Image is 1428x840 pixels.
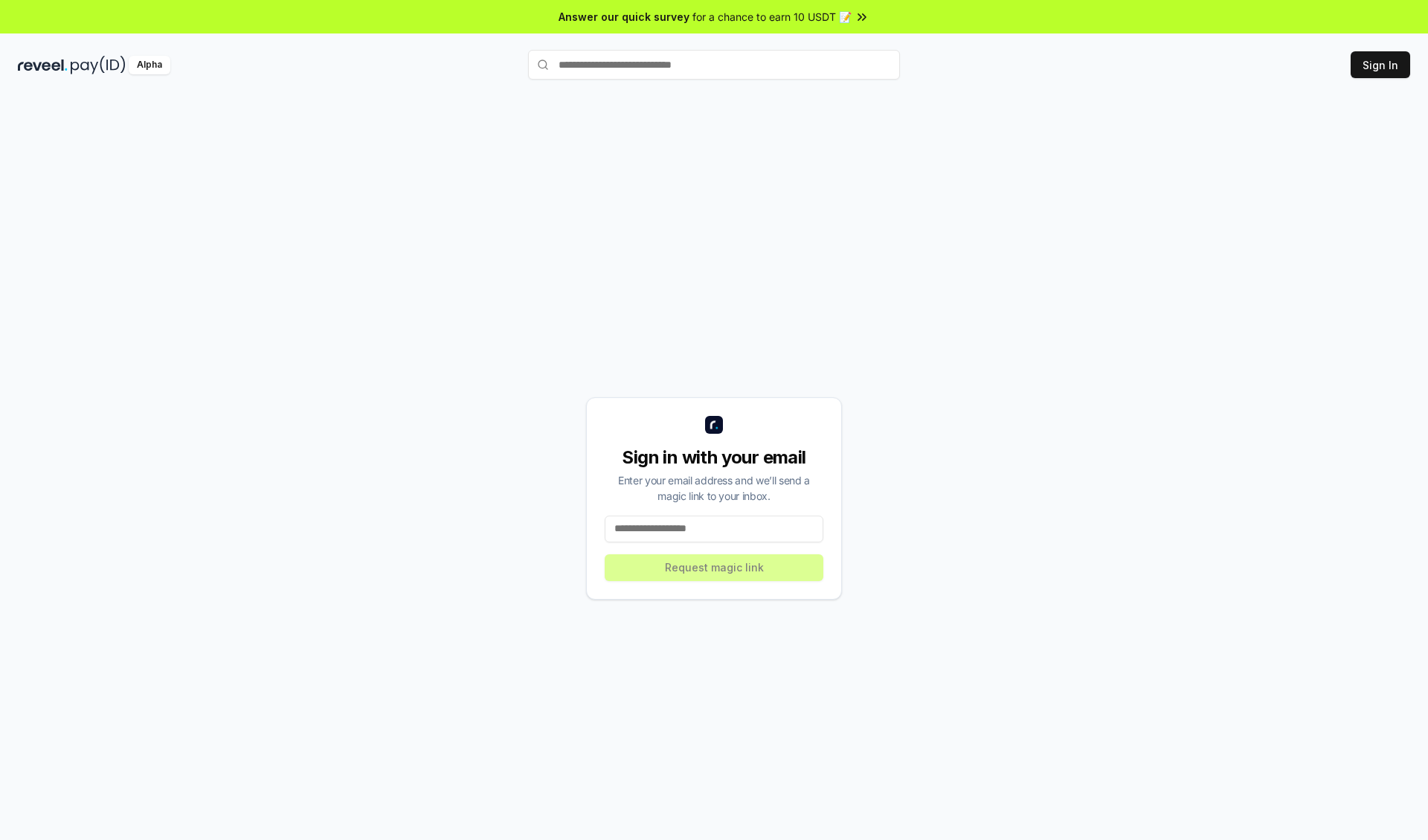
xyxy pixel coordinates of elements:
div: Sign in with your email [605,446,823,469]
button: Sign In [1351,51,1410,78]
div: Enter your email address and we’ll send a magic link to your inbox. [605,472,823,504]
div: Alpha [129,56,170,74]
img: reveel_dark [18,56,68,74]
span: Answer our quick survey [559,9,689,25]
img: logo_small [705,416,723,434]
span: for a chance to earn 10 USDT 📝 [692,9,852,25]
img: pay_id [71,56,126,74]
